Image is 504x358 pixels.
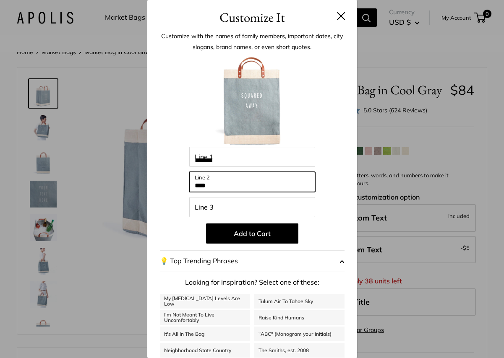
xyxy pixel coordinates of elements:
[160,327,250,341] a: It's All In The Bag
[160,250,345,272] button: 💡 Top Trending Phrases
[254,327,345,341] a: "ABC" (Monogram your initials)
[160,276,345,289] p: Looking for inspiration? Select one of these:
[160,31,345,52] p: Customize with the names of family members, important dates, city slogans, brand names, or even s...
[254,343,345,358] a: The Smiths, est. 2008
[160,294,250,309] a: My [MEDICAL_DATA] Levels Are Low
[160,343,250,358] a: Neighborhood State Country
[160,310,250,325] a: I'm Not Meant To Live Uncomfortably
[254,310,345,325] a: Raise Kind Humans
[206,54,298,147] img: customizer-prod
[254,294,345,309] a: Tulum Air To Tahoe Sky
[160,8,345,27] h3: Customize It
[206,223,298,244] button: Add to Cart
